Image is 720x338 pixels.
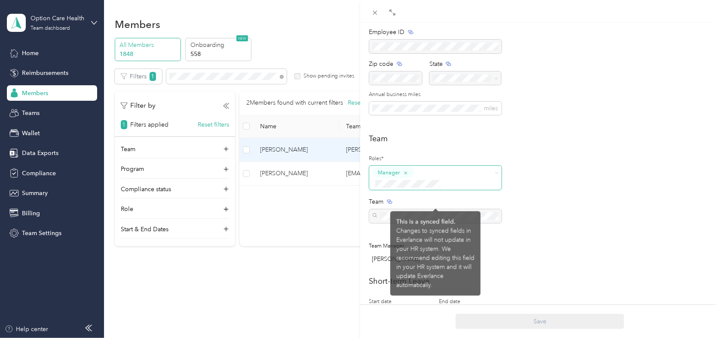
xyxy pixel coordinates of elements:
span: Team [369,197,384,206]
span: State [429,59,443,68]
label: Roles* [369,155,502,163]
div: [PERSON_NAME] [372,254,502,264]
div: Changes to synced fields in Everlance will not update in your HR system. We recommend editing thi... [396,226,475,290]
span: Team Manager [369,243,404,249]
label: Start date [369,298,432,306]
span: Zip code [369,59,394,68]
label: End date [439,298,501,306]
h2: Team [369,133,711,145]
h2: Short-term Leave [369,276,711,287]
button: Manager [372,167,414,178]
span: Manager [378,169,400,177]
iframe: Everlance-gr Chat Button Frame [672,290,720,338]
label: Annual business miles [369,91,502,99]
span: Employee ID [369,28,405,37]
span: miles [484,105,498,112]
div: This is a synced field. [396,217,475,226]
